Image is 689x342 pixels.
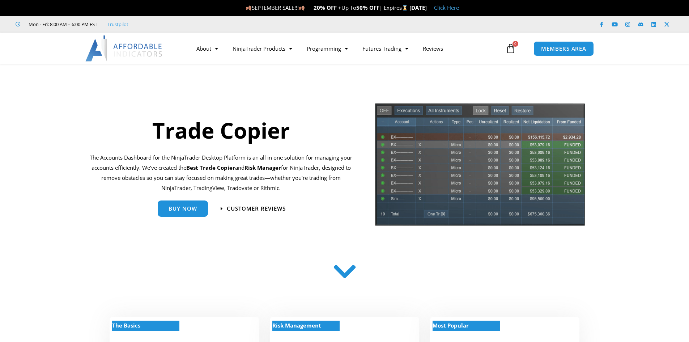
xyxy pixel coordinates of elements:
[90,115,353,145] h1: Trade Copier
[225,40,299,57] a: NinjaTrader Products
[541,46,586,51] span: MEMBERS AREA
[299,40,355,57] a: Programming
[246,5,251,10] img: 🍂
[409,4,427,11] strong: [DATE]
[158,200,208,217] a: Buy Now
[112,322,140,329] strong: The Basics
[495,38,527,59] a: 0
[314,4,341,11] strong: 20% OFF +
[169,206,197,211] span: Buy Now
[221,206,286,211] a: Customer Reviews
[355,40,416,57] a: Futures Trading
[189,40,504,57] nav: Menu
[107,20,128,29] a: Trustpilot
[27,20,97,29] span: Mon - Fri: 8:00 AM – 6:00 PM EST
[227,206,286,211] span: Customer Reviews
[374,102,586,232] img: tradecopier | Affordable Indicators – NinjaTrader
[416,40,450,57] a: Reviews
[533,41,594,56] a: MEMBERS AREA
[90,153,353,193] p: The Accounts Dashboard for the NinjaTrader Desktop Platform is an all in one solution for managin...
[272,322,321,329] strong: Risk Management
[402,5,408,10] img: ⌛
[434,4,459,11] a: Click Here
[513,41,518,47] span: 0
[246,4,409,11] span: SEPTEMBER SALE!!! Up To | Expires
[189,40,225,57] a: About
[85,35,163,62] img: LogoAI | Affordable Indicators – NinjaTrader
[186,164,235,171] b: Best Trade Copier
[433,322,469,329] strong: Most Popular
[244,164,281,171] strong: Risk Manager
[299,5,305,10] img: 🍂
[356,4,379,11] strong: 50% OFF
